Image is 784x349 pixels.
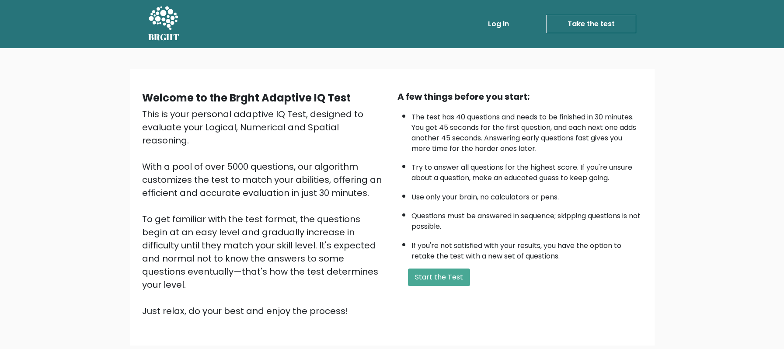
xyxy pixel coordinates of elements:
a: Log in [484,15,512,33]
li: Use only your brain, no calculators or pens. [411,188,642,202]
li: Questions must be answered in sequence; skipping questions is not possible. [411,206,642,232]
div: A few things before you start: [397,90,642,103]
li: If you're not satisfied with your results, you have the option to retake the test with a new set ... [411,236,642,262]
li: Try to answer all questions for the highest score. If you're unsure about a question, make an edu... [411,158,642,183]
a: Take the test [546,15,636,33]
div: This is your personal adaptive IQ Test, designed to evaluate your Logical, Numerical and Spatial ... [142,108,387,318]
a: BRGHT [148,3,180,45]
b: Welcome to the Brght Adaptive IQ Test [142,91,351,105]
li: The test has 40 questions and needs to be finished in 30 minutes. You get 45 seconds for the firs... [411,108,642,154]
h5: BRGHT [148,32,180,42]
button: Start the Test [408,269,470,286]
